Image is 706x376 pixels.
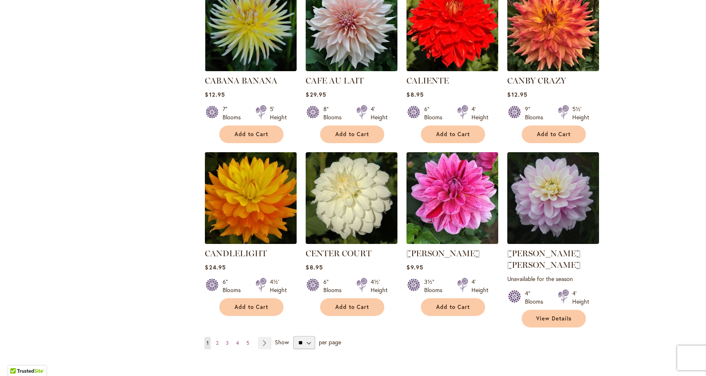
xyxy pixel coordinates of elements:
[223,105,246,121] div: 7" Blooms
[235,304,268,311] span: Add to Cart
[203,150,299,246] img: CANDLELIGHT
[471,105,488,121] div: 4' Height
[507,91,527,98] span: $12.95
[214,337,221,349] a: 2
[270,278,287,294] div: 4½' Height
[507,152,599,244] img: Charlotte Mae
[424,278,447,294] div: 3½" Blooms
[323,105,346,121] div: 8" Blooms
[507,238,599,246] a: Charlotte Mae
[226,340,229,346] span: 3
[270,105,287,121] div: 5' Height
[244,337,251,349] a: 5
[421,298,485,316] button: Add to Cart
[306,238,397,246] a: CENTER COURT
[335,131,369,138] span: Add to Cart
[306,263,323,271] span: $8.95
[507,65,599,73] a: Canby Crazy
[471,278,488,294] div: 4' Height
[406,91,423,98] span: $8.95
[525,289,548,306] div: 4" Blooms
[205,248,267,258] a: CANDLELIGHT
[223,278,246,294] div: 6" Blooms
[536,315,571,322] span: View Details
[234,337,241,349] a: 4
[507,248,581,270] a: [PERSON_NAME] [PERSON_NAME]
[246,340,249,346] span: 5
[507,76,566,86] a: CANBY CRAZY
[306,91,326,98] span: $29.95
[371,105,388,121] div: 4' Height
[319,338,341,346] span: per page
[572,105,589,121] div: 5½' Height
[522,125,586,143] button: Add to Cart
[216,340,218,346] span: 2
[436,304,470,311] span: Add to Cart
[207,340,209,346] span: 1
[406,248,480,258] a: [PERSON_NAME]
[323,278,346,294] div: 6" Blooms
[275,338,289,346] span: Show
[6,347,29,370] iframe: Launch Accessibility Center
[421,125,485,143] button: Add to Cart
[205,263,225,271] span: $24.95
[205,65,297,73] a: CABANA BANANA
[205,91,225,98] span: $12.95
[306,65,397,73] a: Café Au Lait
[306,248,372,258] a: CENTER COURT
[335,304,369,311] span: Add to Cart
[306,76,364,86] a: CAFE AU LAIT
[219,125,283,143] button: Add to Cart
[522,310,586,327] a: View Details
[320,298,384,316] button: Add to Cart
[320,125,384,143] button: Add to Cart
[525,105,548,121] div: 9" Blooms
[406,152,498,244] img: CHA CHING
[371,278,388,294] div: 4½' Height
[236,340,239,346] span: 4
[424,105,447,121] div: 6" Blooms
[406,76,449,86] a: CALIENTE
[205,238,297,246] a: CANDLELIGHT
[572,289,589,306] div: 4' Height
[406,263,423,271] span: $9.95
[406,238,498,246] a: CHA CHING
[406,65,498,73] a: CALIENTE
[507,275,599,283] p: Unavailable for the season
[436,131,470,138] span: Add to Cart
[219,298,283,316] button: Add to Cart
[537,131,571,138] span: Add to Cart
[235,131,268,138] span: Add to Cart
[306,152,397,244] img: CENTER COURT
[224,337,231,349] a: 3
[205,76,277,86] a: CABANA BANANA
